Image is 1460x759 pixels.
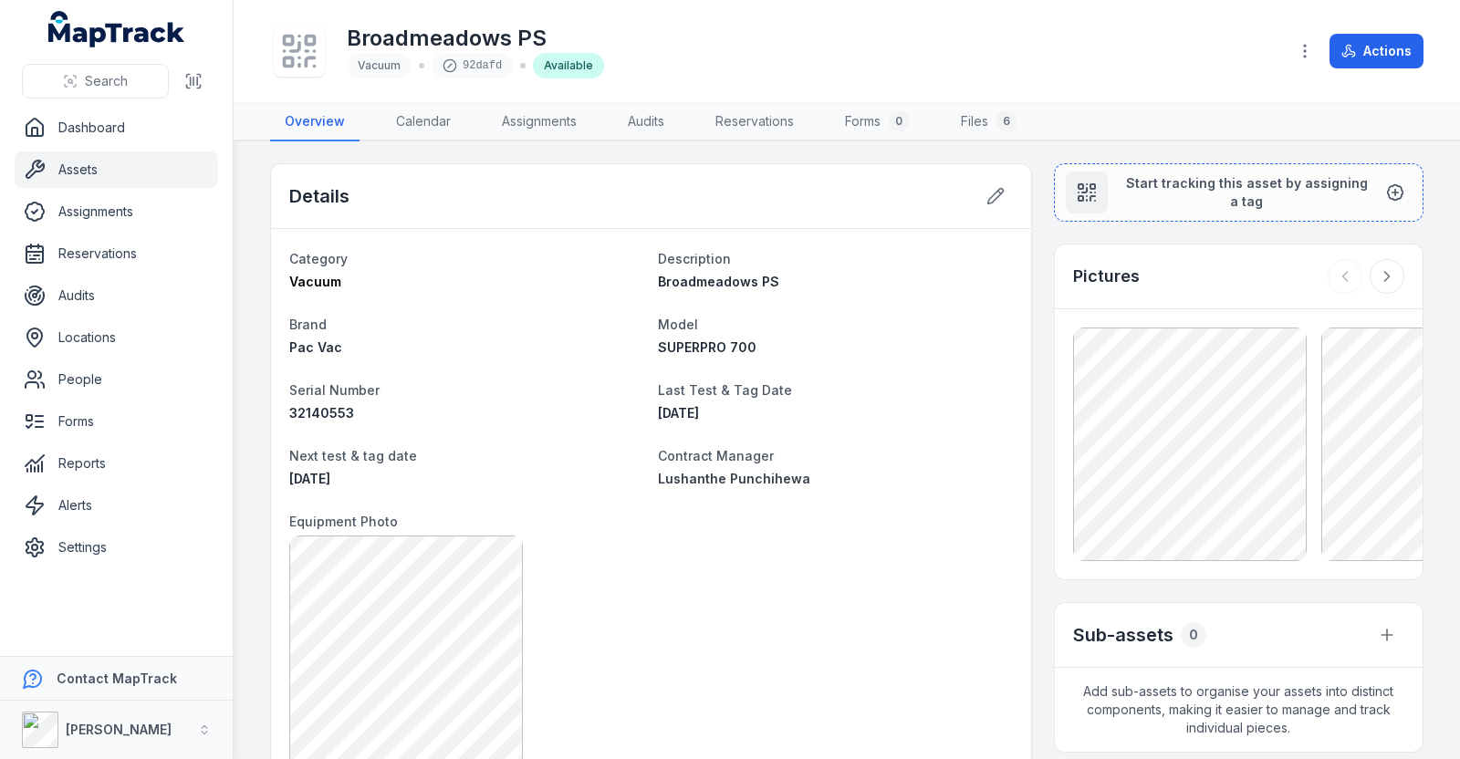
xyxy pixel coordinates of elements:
[289,183,349,209] h2: Details
[48,11,185,47] a: MapTrack
[658,251,731,266] span: Description
[66,722,172,737] strong: [PERSON_NAME]
[1073,264,1140,289] h3: Pictures
[658,470,1012,488] a: Lushanthe Punchihewa
[658,339,756,355] span: SUPERPRO 700
[658,448,774,463] span: Contract Manager
[15,487,218,524] a: Alerts
[1330,34,1423,68] button: Actions
[57,671,177,686] strong: Contact MapTrack
[996,110,1017,132] div: 6
[289,448,417,463] span: Next test & tag date
[1073,622,1173,648] h2: Sub-assets
[658,405,699,421] span: [DATE]
[1055,668,1423,752] span: Add sub-assets to organise your assets into distinct components, making it easier to manage and t...
[289,317,327,332] span: Brand
[85,72,128,90] span: Search
[15,235,218,272] a: Reservations
[613,103,679,141] a: Audits
[289,471,330,486] span: [DATE]
[15,151,218,188] a: Assets
[1181,622,1206,648] div: 0
[15,277,218,314] a: Audits
[15,319,218,356] a: Locations
[289,274,341,289] span: Vacuum
[888,110,910,132] div: 0
[432,53,513,78] div: 92dafd
[358,58,401,72] span: Vacuum
[15,403,218,440] a: Forms
[487,103,591,141] a: Assignments
[289,514,398,529] span: Equipment Photo
[658,317,698,332] span: Model
[22,64,169,99] button: Search
[658,274,779,289] span: Broadmeadows PS
[15,109,218,146] a: Dashboard
[289,471,330,486] time: 2/13/2026, 12:00:00 AM
[15,361,218,398] a: People
[658,382,792,398] span: Last Test & Tag Date
[15,445,218,482] a: Reports
[1122,174,1371,211] span: Start tracking this asset by assigning a tag
[270,103,360,141] a: Overview
[15,193,218,230] a: Assignments
[347,24,604,53] h1: Broadmeadows PS
[946,103,1032,141] a: Files6
[658,405,699,421] time: 8/13/2025, 12:00:00 AM
[289,382,380,398] span: Serial Number
[1054,163,1423,222] button: Start tracking this asset by assigning a tag
[830,103,924,141] a: Forms0
[289,251,348,266] span: Category
[533,53,604,78] div: Available
[15,529,218,566] a: Settings
[289,339,342,355] span: Pac Vac
[381,103,465,141] a: Calendar
[701,103,808,141] a: Reservations
[289,405,354,421] span: 32140553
